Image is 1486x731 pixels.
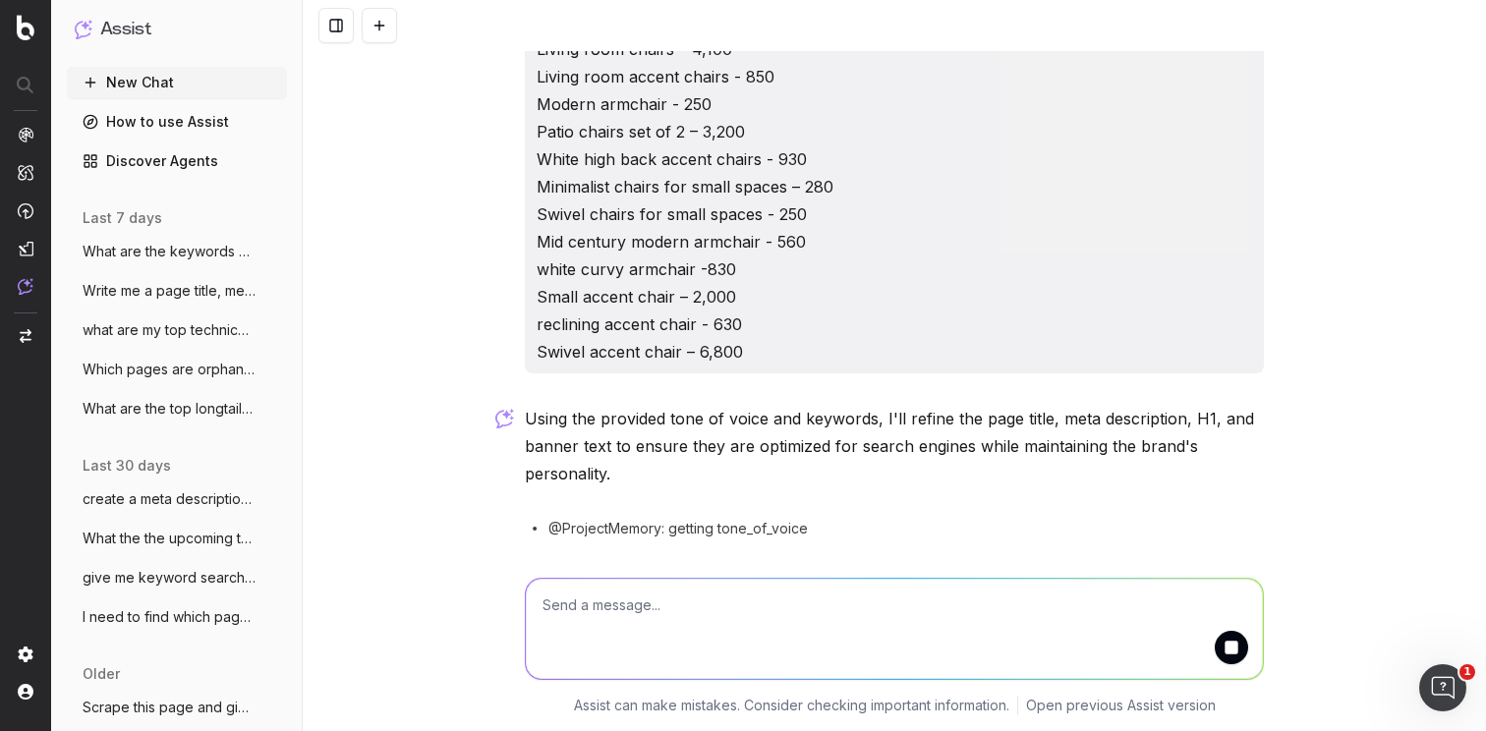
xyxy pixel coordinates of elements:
p: Assist can make mistakes. Consider checking important information. [574,696,1009,715]
button: Assist [75,16,279,43]
img: Studio [18,241,33,256]
img: Assist [75,20,92,38]
button: Scrape this page and give me the product [67,692,287,723]
img: Activation [18,202,33,219]
button: create a meta description fro 11.11 sale [67,483,287,515]
img: Setting [18,647,33,662]
span: I need to find which pages are linking t [83,607,256,627]
p: Using the provided tone of voice and keywords, I'll refine the page title, meta description, H1, ... [525,405,1264,487]
img: My account [18,684,33,700]
img: Analytics [18,127,33,142]
span: @ProjectMemory: getting tone_of_voice [548,519,808,538]
span: Which pages are orphan pages? [83,360,256,379]
h1: Assist [100,16,151,43]
img: Botify logo [17,15,34,40]
span: last 30 days [83,456,171,476]
span: what are my top technical seo issues [83,320,256,340]
a: Open previous Assist version [1026,696,1216,715]
button: what are my top technical seo issues [67,314,287,346]
a: Discover Agents [67,145,287,177]
button: What are the keywords we are found for b [67,236,287,267]
img: Assist [18,278,33,295]
span: 1 [1459,664,1475,680]
iframe: Intercom live chat [1419,664,1466,711]
button: I need to find which pages are linking t [67,601,287,633]
span: last 7 days [83,208,162,228]
button: New Chat [67,67,287,98]
span: What are the top longtail transaction ke [83,399,256,419]
span: What the the upcoming trending keywords [83,529,256,548]
img: Botify assist logo [495,409,514,428]
span: Write me a page title, meta description [83,281,256,301]
span: create a meta description fro 11.11 sale [83,489,256,509]
button: What the the upcoming trending keywords [67,523,287,554]
button: What are the top longtail transaction ke [67,393,287,424]
button: give me keyword search volume on king be [67,562,287,593]
a: How to use Assist [67,106,287,138]
span: older [83,664,120,684]
span: Scrape this page and give me the product [83,698,256,717]
button: Write me a page title, meta description [67,275,287,307]
button: Which pages are orphan pages? [67,354,287,385]
span: give me keyword search volume on king be [83,568,256,588]
img: Intelligence [18,164,33,181]
img: Switch project [20,329,31,343]
span: What are the keywords we are found for b [83,242,256,261]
